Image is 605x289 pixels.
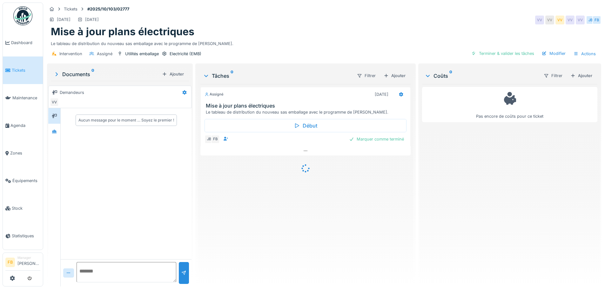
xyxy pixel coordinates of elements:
span: Maintenance [12,95,40,101]
sup: 0 [91,70,94,78]
span: Tickets [12,67,40,73]
img: Badge_color-CXgf-gQk.svg [13,6,32,25]
div: Pas encore de coûts pour ce ticket [426,90,593,119]
div: FB [211,135,220,144]
div: Début [205,119,406,132]
div: JB [205,135,213,144]
a: Stock [3,194,43,222]
div: VV [545,16,554,24]
h1: Mise à jour plans électriques [51,26,194,38]
span: Dashboard [11,40,40,46]
div: Modifier [539,49,568,58]
div: Demandeurs [60,89,84,95]
div: Ajouter [159,70,186,78]
div: Ajouter [381,71,408,80]
div: JB [586,16,595,24]
li: [PERSON_NAME] [17,255,40,269]
div: VV [50,98,59,107]
div: Intervention [59,51,82,57]
div: VV [535,16,544,24]
div: [DATE] [375,91,388,97]
div: Manager [17,255,40,260]
div: VV [576,16,585,24]
strong: #2025/10/103/02777 [85,6,132,12]
div: VV [566,16,575,24]
div: Ajouter [568,71,595,80]
a: Équipements [3,167,43,194]
div: Assigné [97,51,112,57]
div: Aucun message pour le moment … Soyez le premier ! [78,117,174,123]
span: Statistiques [12,233,40,239]
div: Marquer comme terminé [346,135,407,143]
a: Zones [3,139,43,167]
div: VV [555,16,564,24]
span: Agenda [10,122,40,128]
span: Stock [12,205,40,211]
h3: Mise à jour plans électriques [206,103,407,109]
div: Terminer & valider les tâches [469,49,537,58]
span: Équipements [12,178,40,184]
a: FB Manager[PERSON_NAME] [5,255,40,271]
a: Maintenance [3,84,43,112]
div: Le tableau de distribution du nouveau sas emballage avec le programme de [PERSON_NAME]. [51,38,597,47]
a: Agenda [3,112,43,139]
div: [DATE] [85,16,99,23]
div: Le tableau de distribution du nouveau sas emballage avec le programme de [PERSON_NAME]. [206,109,407,115]
sup: 0 [231,72,233,80]
a: Tickets [3,56,43,84]
div: Tickets [64,6,77,12]
div: Tâches [203,72,351,80]
div: Electricité (EMB) [170,51,201,57]
a: Dashboard [3,29,43,56]
a: Statistiques [3,222,43,250]
div: FB [592,16,601,24]
div: Assigné [205,92,224,97]
div: Documents [53,70,159,78]
div: Filtrer [354,71,379,80]
div: [DATE] [57,16,71,23]
div: Coûts [425,72,538,80]
div: Utilités emballage [125,51,159,57]
li: FB [5,258,15,267]
div: Filtrer [541,71,565,80]
div: Actions [571,49,599,58]
sup: 0 [449,72,452,80]
span: Zones [10,150,40,156]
